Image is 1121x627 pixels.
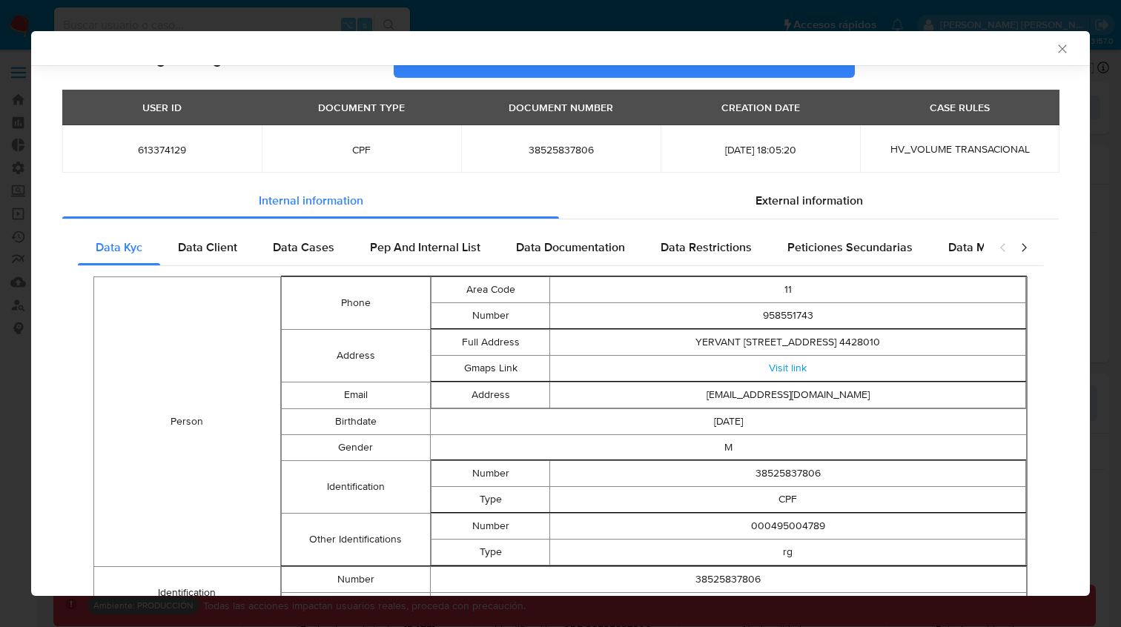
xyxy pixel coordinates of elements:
[370,239,480,256] span: Pep And Internal List
[430,408,1026,434] td: [DATE]
[430,434,1026,460] td: M
[31,31,1090,596] div: closure-recommendation-modal
[431,539,549,565] td: Type
[1055,42,1068,55] button: Cerrar ventana
[281,329,430,382] td: Address
[500,95,622,120] div: DOCUMENT NUMBER
[430,566,1026,592] td: 38525837806
[281,382,430,408] td: Email
[431,355,549,381] td: Gmaps Link
[309,95,414,120] div: DOCUMENT TYPE
[921,95,999,120] div: CASE RULES
[550,539,1026,565] td: rg
[427,51,819,66] span: Los datos detallados a continuación corresponden a la fecha de generación del caso.
[516,239,625,256] span: Data Documentation
[550,486,1026,512] td: CPF
[948,239,1019,256] span: Data Minority
[550,276,1026,302] td: 11
[550,329,1026,355] td: YERVANT [STREET_ADDRESS] 4428010
[133,95,191,120] div: USER ID
[259,192,363,209] span: Internal information
[755,192,863,209] span: External information
[178,239,237,256] span: Data Client
[94,566,281,619] td: Identification
[281,566,430,592] td: Number
[550,382,1026,408] td: [EMAIL_ADDRESS][DOMAIN_NAME]
[281,434,430,460] td: Gender
[280,143,443,156] span: CPF
[62,49,316,68] h2: Case Id - Ccmg3Zzi9tigmz6Rlrl1Veae
[431,486,549,512] td: Type
[94,276,281,566] td: Person
[953,51,1059,66] span: Mostrar datos vacíos
[678,143,842,156] span: [DATE] 18:05:20
[431,460,549,486] td: Number
[661,239,752,256] span: Data Restrictions
[80,143,244,156] span: 613374129
[96,239,142,256] span: Data Kyc
[431,513,549,539] td: Number
[281,460,430,513] td: Identification
[550,302,1026,328] td: 958551743
[281,408,430,434] td: Birthdate
[787,239,913,256] span: Peticiones Secundarias
[431,329,549,355] td: Full Address
[479,143,643,156] span: 38525837806
[550,513,1026,539] td: 000495004789
[550,460,1026,486] td: 38525837806
[431,302,549,328] td: Number
[890,142,1030,156] span: HV_VOLUME TRANSACIONAL
[62,183,1059,219] div: Detailed info
[273,239,334,256] span: Data Cases
[281,592,430,618] td: Type
[431,276,549,302] td: Area Code
[430,592,1026,618] td: CPF
[431,382,549,408] td: Address
[712,95,809,120] div: CREATION DATE
[281,513,430,565] td: Other Identifications
[78,230,984,265] div: Detailed internal info
[281,276,430,329] td: Phone
[769,360,807,375] a: Visit link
